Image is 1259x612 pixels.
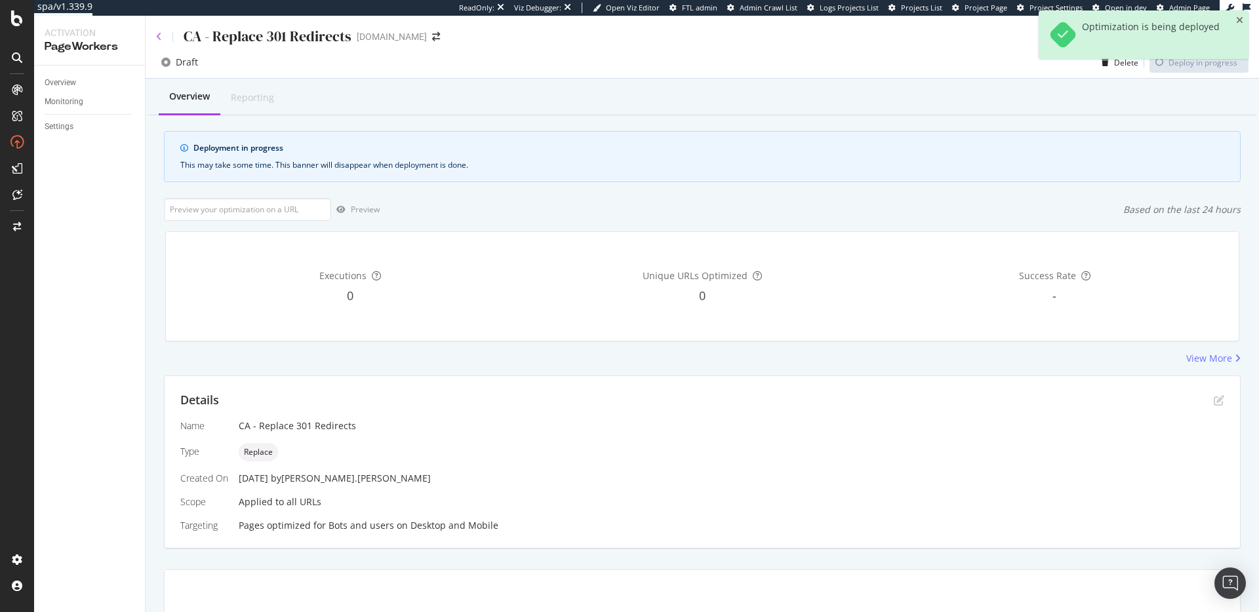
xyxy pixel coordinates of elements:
[239,472,1224,485] div: [DATE]
[244,448,273,456] span: Replace
[180,419,228,432] div: Name
[331,199,380,220] button: Preview
[164,198,331,221] input: Preview your optimization on a URL
[1186,352,1232,365] div: View More
[156,32,162,41] a: Click to go back
[410,519,498,532] div: Desktop and Mobile
[239,419,1224,432] div: CA - Replace 301 Redirects
[1017,3,1083,13] a: Project Settings
[807,3,879,13] a: Logs Projects List
[965,3,1007,12] span: Project Page
[180,159,1224,171] div: This may take some time. This banner will disappear when deployment is done.
[45,95,83,109] div: Monitoring
[1214,395,1224,406] div: pen-to-square
[176,56,198,69] div: Draft
[45,120,136,134] a: Settings
[432,32,440,41] div: arrow-right-arrow-left
[1092,3,1147,13] a: Open in dev
[45,26,134,39] div: Activation
[357,30,427,43] div: [DOMAIN_NAME]
[952,3,1007,13] a: Project Page
[699,288,706,303] span: 0
[1123,203,1241,216] div: Based on the last 24 hours
[1019,269,1076,282] span: Success Rate
[682,3,717,12] span: FTL admin
[180,419,1224,532] div: Applied to all URLs
[347,288,353,303] span: 0
[1105,3,1147,12] span: Open in dev
[271,472,431,485] div: by [PERSON_NAME].[PERSON_NAME]
[180,472,228,485] div: Created On
[1236,16,1243,25] div: close toast
[180,519,228,532] div: Targeting
[180,495,228,508] div: Scope
[239,519,1224,532] div: Pages optimized for on
[45,76,136,90] a: Overview
[1029,3,1083,12] span: Project Settings
[514,3,561,13] div: Viz Debugger:
[193,142,1224,154] div: Deployment in progress
[180,392,219,409] div: Details
[727,3,797,13] a: Admin Crawl List
[740,3,797,12] span: Admin Crawl List
[889,3,942,13] a: Projects List
[669,3,717,13] a: FTL admin
[1157,3,1210,13] a: Admin Page
[1214,567,1246,599] div: Open Intercom Messenger
[164,131,1241,182] div: info banner
[606,3,660,12] span: Open Viz Editor
[1052,288,1056,303] span: -
[901,3,942,12] span: Projects List
[459,3,494,13] div: ReadOnly:
[45,76,76,90] div: Overview
[180,445,228,458] div: Type
[351,204,380,215] div: Preview
[593,3,660,13] a: Open Viz Editor
[169,90,210,103] div: Overview
[45,95,136,109] a: Monitoring
[329,519,394,532] div: Bots and users
[1169,3,1210,12] span: Admin Page
[239,443,278,461] div: neutral label
[45,39,134,54] div: PageWorkers
[184,26,351,47] div: CA - Replace 301 Redirects
[45,120,73,134] div: Settings
[231,91,274,104] div: Reporting
[820,3,879,12] span: Logs Projects List
[1082,21,1220,48] div: Optimization is being deployed
[643,269,748,282] span: Unique URLs Optimized
[1186,352,1241,365] a: View More
[319,269,367,282] span: Executions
